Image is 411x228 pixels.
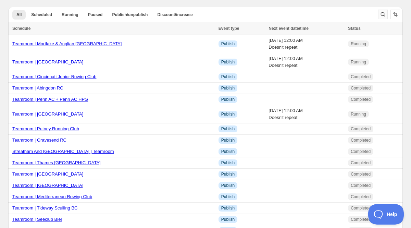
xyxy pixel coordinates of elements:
[348,26,361,31] span: Status
[221,111,235,117] span: Publish
[351,194,371,200] span: Completed
[12,160,101,165] a: Teamroom | Thames [GEOGRAPHIC_DATA]
[12,183,83,188] a: Teamroom | [GEOGRAPHIC_DATA]
[378,10,388,19] button: Search and filter results
[351,149,371,154] span: Completed
[351,160,371,166] span: Completed
[12,217,62,222] a: Teamroom | Seeclub Biel
[266,35,346,53] td: [DATE] 12:00 AM Doesn't repeat
[221,137,235,143] span: Publish
[88,12,103,17] span: Paused
[351,59,366,65] span: Running
[351,217,371,222] span: Completed
[351,126,371,132] span: Completed
[12,85,63,91] a: Teamroom | Abingdon RC
[12,137,66,143] a: Teamroom | Gravesend RC
[221,205,235,211] span: Publish
[390,10,400,19] button: Sort the results
[269,26,309,31] span: Next event date/time
[351,74,371,80] span: Completed
[12,205,78,211] a: Teamroom | Tideway Sculling BC
[12,26,30,31] span: Schedule
[12,59,83,64] a: Teamroom | [GEOGRAPHIC_DATA]
[221,126,235,132] span: Publish
[12,74,96,79] a: Teamroom | Cincinnati Junior Rowing Club
[12,126,79,131] a: Teamroom | Putney Running Club
[221,194,235,200] span: Publish
[351,111,366,117] span: Running
[221,217,235,222] span: Publish
[221,149,235,154] span: Publish
[221,59,235,65] span: Publish
[221,160,235,166] span: Publish
[351,171,371,177] span: Completed
[351,41,366,47] span: Running
[31,12,52,17] span: Scheduled
[368,204,404,225] iframe: Toggle Customer Support
[266,53,346,71] td: [DATE] 12:00 AM Doesn't repeat
[157,12,192,17] span: Discount/increase
[112,12,148,17] span: Publish/unpublish
[221,97,235,102] span: Publish
[351,183,371,188] span: Completed
[12,171,83,177] a: Teamroom | [GEOGRAPHIC_DATA]
[221,171,235,177] span: Publish
[221,41,235,47] span: Publish
[351,97,371,102] span: Completed
[12,194,92,199] a: Teamroom | Mediterranean Rowing Club
[12,97,88,102] a: Teamroom | Penn AC + Penn AC HPG
[351,85,371,91] span: Completed
[219,26,239,31] span: Event type
[351,205,371,211] span: Completed
[351,137,371,143] span: Completed
[62,12,78,17] span: Running
[266,105,346,123] td: [DATE] 12:00 AM Doesn't repeat
[12,149,114,154] a: Streatham And [GEOGRAPHIC_DATA] | Teamroom
[12,41,122,46] a: Teamroom | Mortlake & Anglian [GEOGRAPHIC_DATA]
[221,74,235,80] span: Publish
[221,183,235,188] span: Publish
[16,12,22,17] span: All
[221,85,235,91] span: Publish
[12,111,83,117] a: Teamroom | [GEOGRAPHIC_DATA]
